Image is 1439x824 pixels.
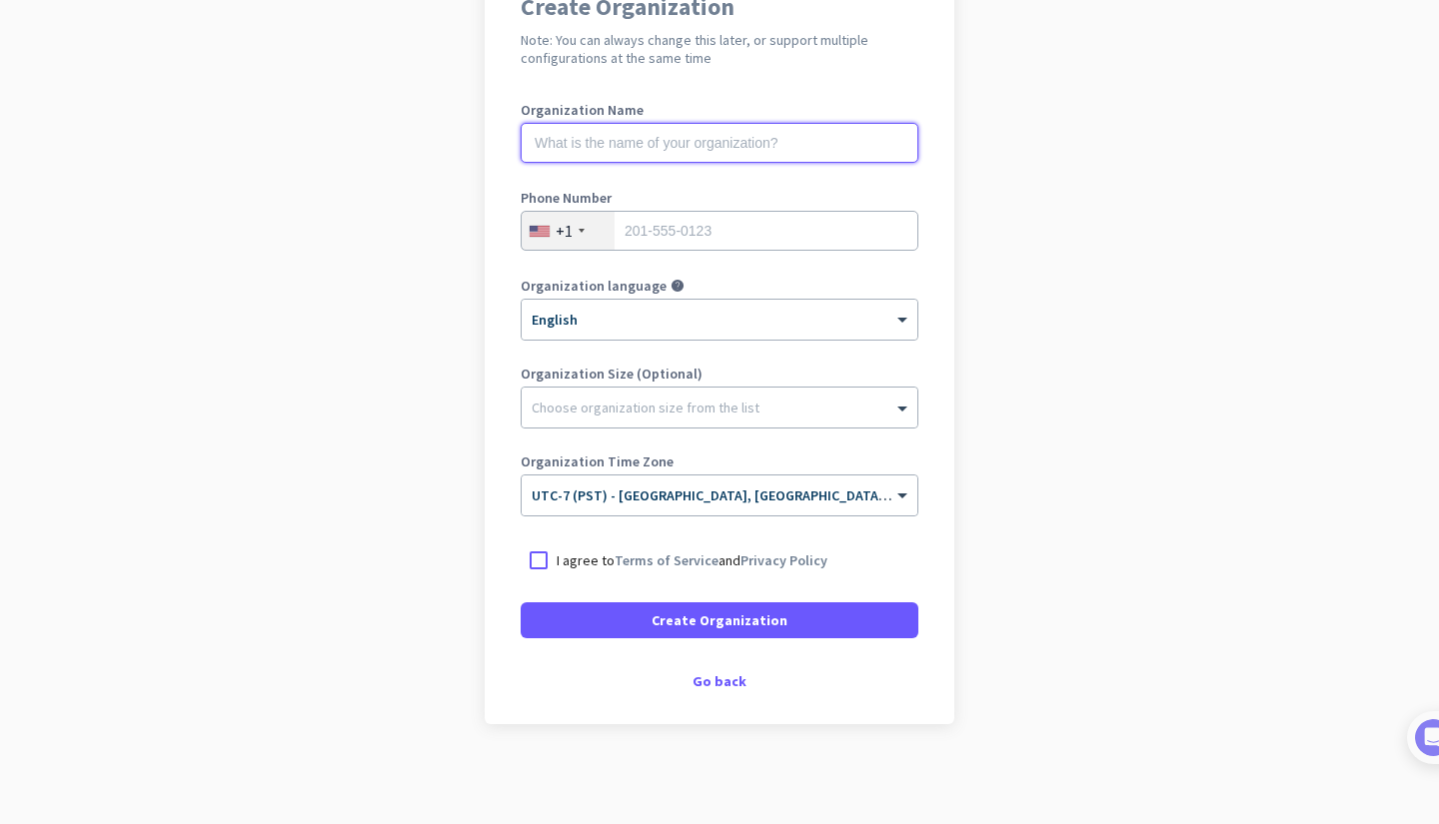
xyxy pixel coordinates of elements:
a: Privacy Policy [740,551,827,569]
input: 201-555-0123 [521,211,918,251]
h2: Note: You can always change this later, or support multiple configurations at the same time [521,31,918,67]
label: Organization Name [521,103,918,117]
div: +1 [556,221,573,241]
label: Organization language [521,279,667,293]
input: What is the name of your organization? [521,123,918,163]
span: Create Organization [652,610,787,630]
label: Organization Time Zone [521,454,918,468]
label: Organization Size (Optional) [521,367,918,381]
div: Go back [521,674,918,688]
label: Phone Number [521,191,918,205]
i: help [671,279,685,293]
p: I agree to and [557,550,827,570]
a: Terms of Service [615,551,719,569]
button: Create Organization [521,602,918,638]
